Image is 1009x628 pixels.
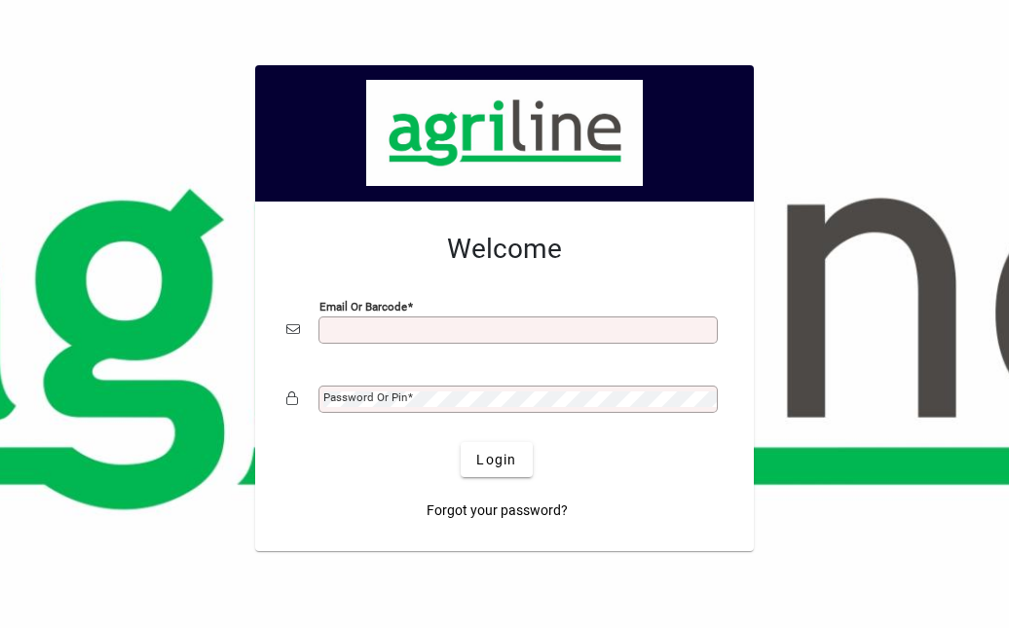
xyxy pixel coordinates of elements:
[286,233,723,266] h2: Welcome
[461,442,532,477] button: Login
[476,450,516,470] span: Login
[427,500,568,521] span: Forgot your password?
[419,493,576,528] a: Forgot your password?
[323,390,407,404] mat-label: Password or Pin
[319,300,407,314] mat-label: Email or Barcode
